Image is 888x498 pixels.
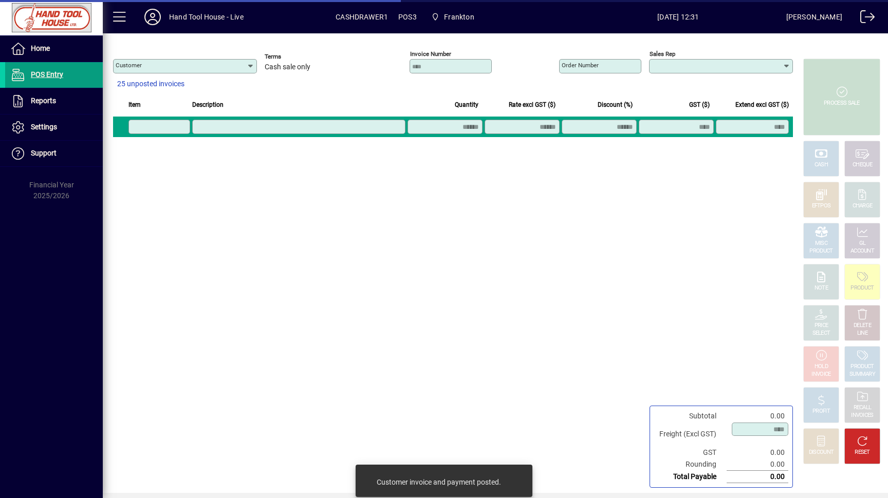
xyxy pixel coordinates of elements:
[444,9,474,25] span: Frankton
[735,99,789,110] span: Extend excl GST ($)
[727,410,788,422] td: 0.00
[265,63,310,71] span: Cash sale only
[31,44,50,52] span: Home
[654,422,727,447] td: Freight (Excl GST)
[853,202,873,210] div: CHARGE
[815,322,828,330] div: PRICE
[811,371,830,378] div: INVOICE
[815,161,828,169] div: CASH
[5,88,103,114] a: Reports
[812,202,831,210] div: EFTPOS
[562,62,599,69] mat-label: Order number
[654,410,727,422] td: Subtotal
[136,8,169,26] button: Profile
[570,9,786,25] span: [DATE] 12:31
[31,97,56,105] span: Reports
[31,149,57,157] span: Support
[265,53,326,60] span: Terms
[654,447,727,458] td: GST
[117,79,184,89] span: 25 unposted invoices
[116,62,142,69] mat-label: Customer
[598,99,633,110] span: Discount (%)
[192,99,224,110] span: Description
[809,449,834,456] div: DISCOUNT
[850,247,874,255] div: ACCOUNT
[336,9,388,25] span: CASHDRAWER1
[31,70,63,79] span: POS Entry
[854,404,872,412] div: RECALL
[113,75,189,93] button: 25 unposted invoices
[824,100,860,107] div: PROCESS SALE
[410,50,451,58] mat-label: Invoice number
[859,240,866,247] div: GL
[812,330,830,337] div: SELECT
[850,363,874,371] div: PRODUCT
[815,363,828,371] div: HOLD
[727,471,788,483] td: 0.00
[815,284,828,292] div: NOTE
[5,36,103,62] a: Home
[5,114,103,140] a: Settings
[398,9,417,25] span: POS3
[654,458,727,471] td: Rounding
[427,8,478,26] span: Frankton
[855,449,870,456] div: RESET
[377,477,501,487] div: Customer invoice and payment posted.
[31,123,57,131] span: Settings
[812,408,830,415] div: PROFIT
[650,50,675,58] mat-label: Sales rep
[128,99,141,110] span: Item
[809,247,832,255] div: PRODUCT
[5,141,103,166] a: Support
[849,371,875,378] div: SUMMARY
[509,99,556,110] span: Rate excl GST ($)
[727,447,788,458] td: 0.00
[850,284,874,292] div: PRODUCT
[853,161,872,169] div: CHEQUE
[854,322,871,330] div: DELETE
[727,458,788,471] td: 0.00
[786,9,842,25] div: [PERSON_NAME]
[853,2,875,35] a: Logout
[689,99,710,110] span: GST ($)
[851,412,873,419] div: INVOICES
[857,330,867,337] div: LINE
[815,240,827,247] div: MISC
[169,9,244,25] div: Hand Tool House - Live
[455,99,478,110] span: Quantity
[654,471,727,483] td: Total Payable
